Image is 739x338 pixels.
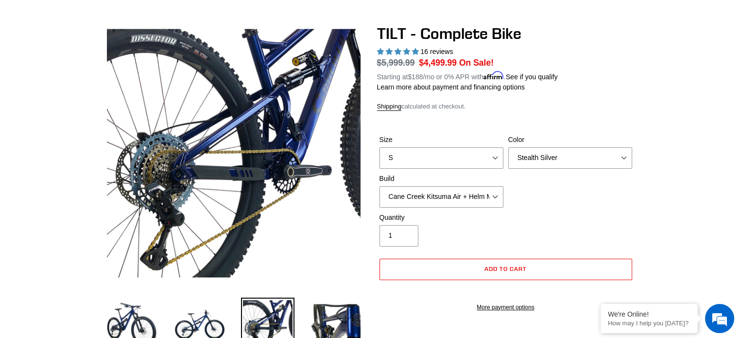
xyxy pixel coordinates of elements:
[377,70,558,82] p: Starting at /mo or 0% APR with .
[379,174,503,184] label: Build
[159,5,183,28] div: Minimize live chat window
[377,102,635,111] div: calculated at checkout.
[379,135,503,145] label: Size
[377,83,525,91] a: Learn more about payment and financing options
[408,73,423,81] span: $188
[377,58,415,68] s: $5,999.99
[377,103,402,111] a: Shipping
[11,53,25,68] div: Navigation go back
[608,310,690,318] div: We're Online!
[419,58,457,68] span: $4,499.99
[508,135,632,145] label: Color
[484,265,527,272] span: Add to cart
[379,259,632,280] button: Add to cart
[483,71,504,80] span: Affirm
[420,48,453,55] span: 16 reviews
[56,105,134,203] span: We're online!
[65,54,178,67] div: Chat with us now
[459,56,494,69] span: On Sale!
[377,24,635,43] h1: TILT - Complete Bike
[377,48,421,55] span: 5.00 stars
[5,231,185,265] textarea: Type your message and hit 'Enter'
[379,303,632,312] a: More payment options
[379,213,503,223] label: Quantity
[608,320,690,327] p: How may I help you today?
[31,49,55,73] img: d_696896380_company_1647369064580_696896380
[506,73,558,81] a: See if you qualify - Learn more about Affirm Financing (opens in modal)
